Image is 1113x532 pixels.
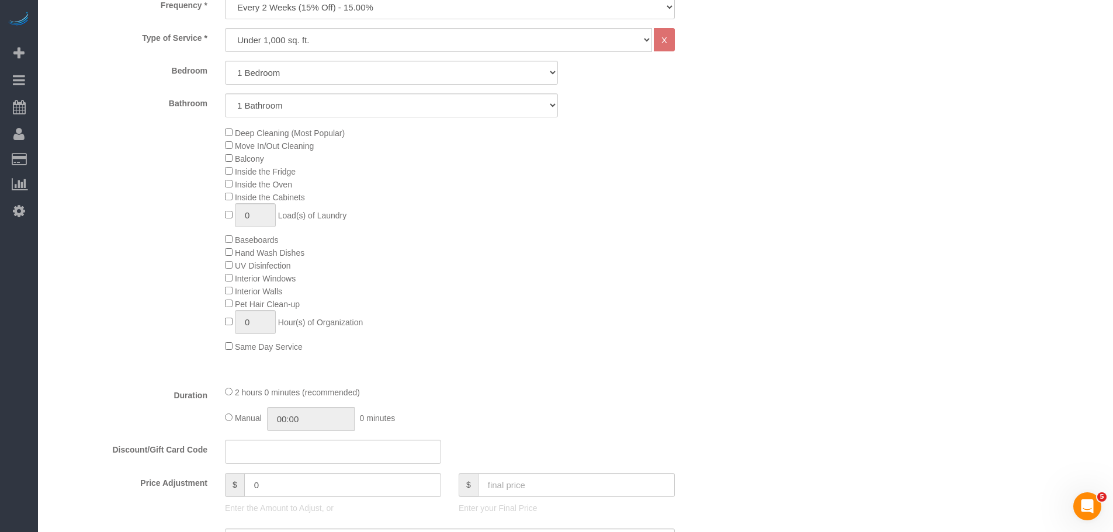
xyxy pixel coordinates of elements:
span: Inside the Oven [235,180,292,189]
span: 5 [1097,492,1107,502]
span: Hour(s) of Organization [278,318,363,327]
span: Load(s) of Laundry [278,211,347,220]
span: Manual [235,413,262,423]
span: Interior Walls [235,287,282,296]
span: Inside the Fridge [235,167,296,176]
img: Automaid Logo [7,12,30,28]
p: Enter the Amount to Adjust, or [225,502,441,514]
span: Move In/Out Cleaning [235,141,314,151]
span: $ [225,473,244,497]
span: Baseboards [235,235,279,245]
span: Balcony [235,154,264,164]
label: Duration [41,385,216,401]
label: Price Adjustment [41,473,216,489]
label: Bathroom [41,93,216,109]
label: Type of Service * [41,28,216,44]
p: Enter your Final Price [459,502,675,514]
span: 0 minutes [360,413,396,423]
label: Bedroom [41,61,216,77]
iframe: Intercom live chat [1073,492,1101,520]
span: Interior Windows [235,274,296,283]
span: Pet Hair Clean-up [235,300,300,309]
span: $ [459,473,478,497]
span: UV Disinfection [235,261,291,270]
input: final price [478,473,675,497]
span: 2 hours 0 minutes (recommended) [235,388,360,397]
label: Discount/Gift Card Code [41,440,216,455]
span: Deep Cleaning (Most Popular) [235,128,345,138]
span: Same Day Service [235,342,303,352]
span: Hand Wash Dishes [235,248,304,258]
span: Inside the Cabinets [235,193,305,202]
